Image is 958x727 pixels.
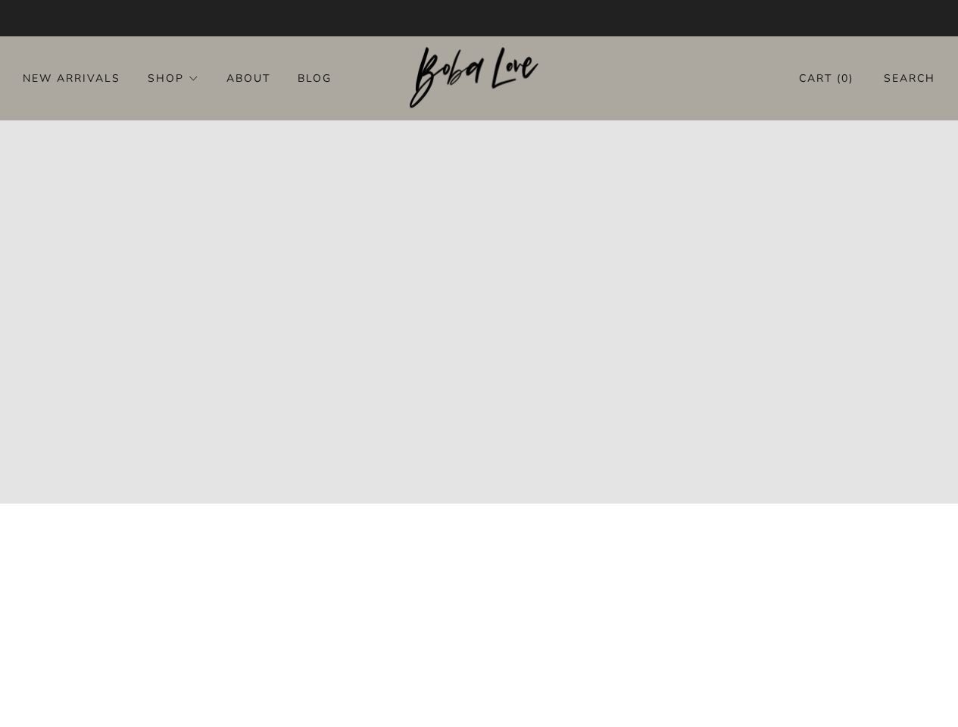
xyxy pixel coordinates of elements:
[410,47,548,110] a: Boba Love
[410,47,548,109] img: Boba Love
[799,66,853,91] a: Cart
[148,66,199,90] a: Shop
[298,66,332,90] a: Blog
[841,71,849,86] items-count: 0
[226,66,270,90] a: About
[23,66,120,90] a: New Arrivals
[884,66,935,91] a: Search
